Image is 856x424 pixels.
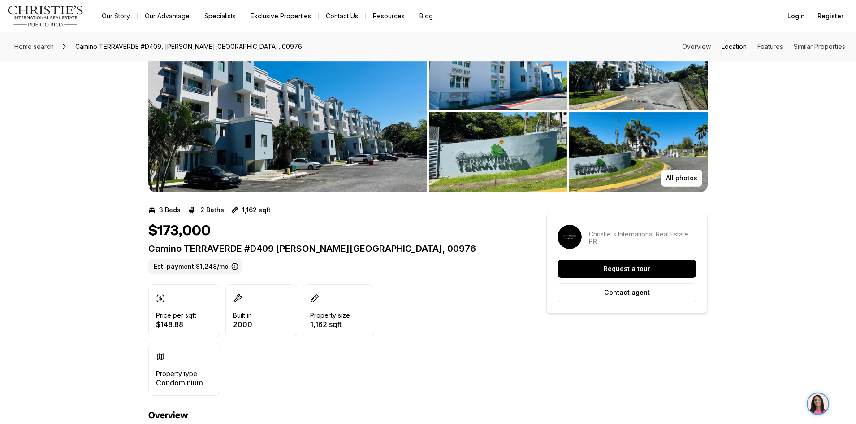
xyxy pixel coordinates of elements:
[11,39,57,54] a: Home search
[682,43,845,50] nav: Page section menu
[197,10,243,22] a: Specialists
[817,13,843,20] span: Register
[156,312,196,319] p: Price per sqft
[310,321,350,328] p: 1,162 sqft
[95,10,137,22] a: Our Story
[604,265,650,272] p: Request a tour
[661,170,702,187] button: All photos
[156,370,197,377] p: Property type
[148,410,514,421] h4: Overview
[558,283,696,302] button: Contact agent
[412,10,440,22] a: Blog
[429,112,567,192] button: View image gallery
[138,10,197,22] a: Our Advantage
[233,321,252,328] p: 2000
[366,10,412,22] a: Resources
[310,312,350,319] p: Property size
[569,31,708,110] button: View image gallery
[666,175,697,182] p: All photos
[7,5,84,27] img: logo
[148,259,242,274] label: Est. payment: $1,248/mo
[429,31,708,192] li: 2 of 6
[200,206,224,214] p: 2 Baths
[156,321,196,328] p: $148.88
[569,112,708,192] button: View image gallery
[148,31,427,192] button: View image gallery
[722,43,747,50] a: Skip to: Location
[682,43,711,50] a: Skip to: Overview
[5,5,26,26] img: be3d4b55-7850-4bcb-9297-a2f9cd376e78.png
[233,312,252,319] p: Built in
[148,223,211,240] h1: $173,000
[148,31,427,192] li: 1 of 6
[558,260,696,278] button: Request a tour
[148,243,514,254] p: Camino TERRAVERDE #D409 [PERSON_NAME][GEOGRAPHIC_DATA], 00976
[812,7,849,25] button: Register
[589,231,696,245] p: Christie's International Real Estate PR
[14,43,54,50] span: Home search
[794,43,845,50] a: Skip to: Similar Properties
[319,10,365,22] button: Contact Us
[148,31,708,192] div: Listing Photos
[159,206,181,214] p: 3 Beds
[429,31,567,110] button: View image gallery
[604,289,650,296] p: Contact agent
[156,379,203,386] p: Condominium
[242,206,271,214] p: 1,162 sqft
[72,39,306,54] span: Camino TERRAVERDE #D409, [PERSON_NAME][GEOGRAPHIC_DATA], 00976
[243,10,318,22] a: Exclusive Properties
[757,43,783,50] a: Skip to: Features
[782,7,810,25] button: Login
[787,13,805,20] span: Login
